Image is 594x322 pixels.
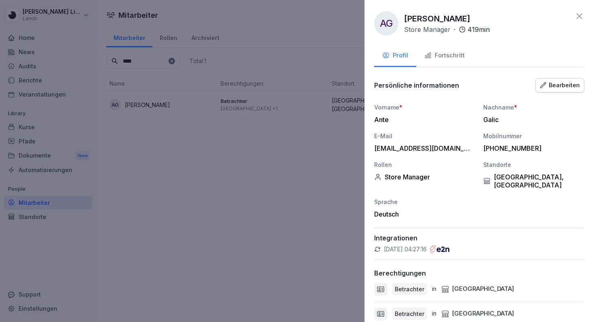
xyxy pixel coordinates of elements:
[441,309,514,318] div: [GEOGRAPHIC_DATA]
[483,132,584,140] div: Mobilnummer
[384,245,427,253] p: [DATE] 04:27:16
[432,284,436,294] p: in
[374,198,475,206] div: Sprache
[374,132,475,140] div: E-Mail
[483,160,584,169] div: Standorte
[395,285,424,293] p: Betrachter
[374,45,416,67] button: Profil
[404,25,490,34] div: ·
[374,144,471,152] div: [EMAIL_ADDRESS][DOMAIN_NAME]
[424,51,465,60] div: Fortschritt
[404,25,451,34] p: Store Manager
[395,309,424,318] p: Betrachter
[374,103,475,112] div: Vorname
[374,269,426,277] p: Berechtigungen
[404,13,470,25] p: [PERSON_NAME]
[374,210,475,218] div: Deutsch
[374,81,459,89] p: Persönliche informationen
[374,11,398,36] div: AG
[374,234,584,242] p: Integrationen
[483,116,580,124] div: Galic
[468,25,490,34] p: 419 min
[374,173,475,181] div: Store Manager
[374,116,471,124] div: Ante
[374,160,475,169] div: Rollen
[416,45,473,67] button: Fortschritt
[540,81,580,90] div: Bearbeiten
[483,144,580,152] div: [PHONE_NUMBER]
[441,284,514,294] div: [GEOGRAPHIC_DATA]
[535,78,584,93] button: Bearbeiten
[483,173,584,189] div: [GEOGRAPHIC_DATA], [GEOGRAPHIC_DATA]
[432,309,436,318] p: in
[382,51,408,60] div: Profil
[483,103,584,112] div: Nachname
[430,245,449,253] img: e2n.png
